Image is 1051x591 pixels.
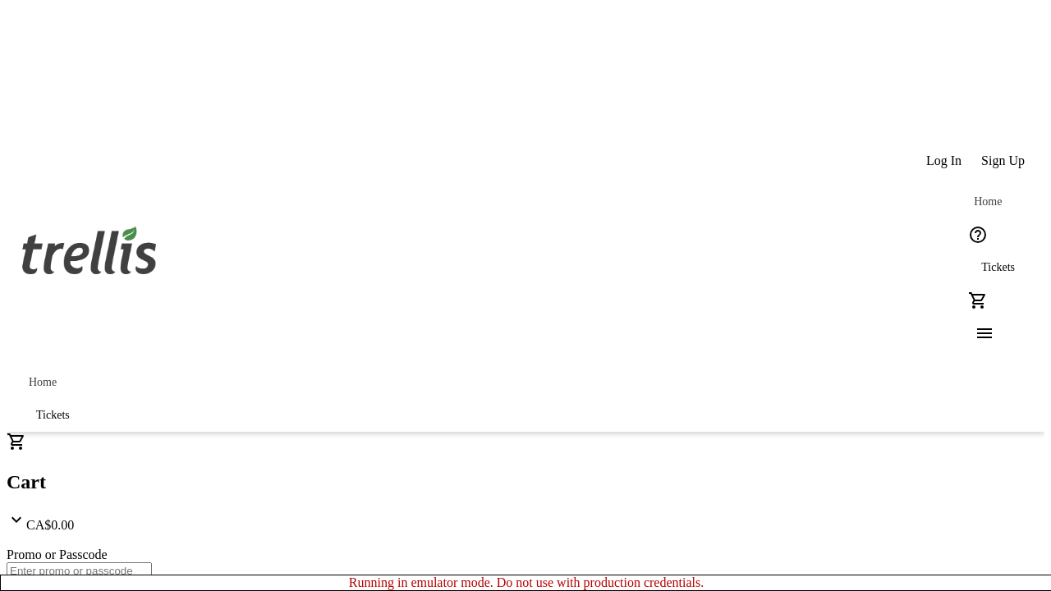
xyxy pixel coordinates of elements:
[29,376,57,389] span: Home
[981,153,1025,168] span: Sign Up
[36,409,70,422] span: Tickets
[916,144,971,177] button: Log In
[26,518,74,532] span: CA$0.00
[962,317,994,350] button: Menu
[962,218,994,251] button: Help
[7,562,152,580] input: Enter promo or passcode
[16,399,89,432] a: Tickets
[7,432,1044,533] div: CartCA$0.00
[7,471,1044,493] h2: Cart
[16,366,69,399] a: Home
[971,144,1035,177] button: Sign Up
[981,261,1015,274] span: Tickets
[962,284,994,317] button: Cart
[962,251,1035,284] a: Tickets
[926,153,962,168] span: Log In
[974,195,1002,208] span: Home
[7,547,108,561] label: Promo or Passcode
[962,186,1014,218] a: Home
[16,208,163,291] img: Orient E2E Organization EgeEGq6TOG's Logo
